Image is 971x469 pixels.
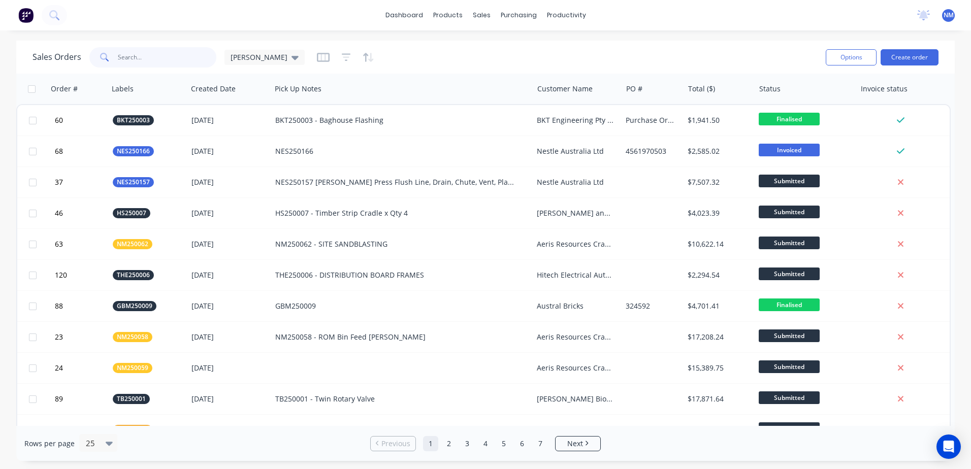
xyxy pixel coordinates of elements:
div: Aeris Resources Cracow Operations [537,239,613,249]
span: 23 [55,332,63,342]
div: Invoice status [861,84,908,94]
div: 4561970503 [626,146,676,156]
span: Submitted [759,237,820,249]
span: Submitted [759,267,820,280]
div: GBM250009 [275,301,516,311]
button: HS250007 [113,208,150,218]
div: Aeris Resources Cracow Operations [537,425,613,435]
button: NES250157 [113,177,154,187]
span: Next [567,439,583,449]
a: Page 7 [533,436,548,451]
div: $1,941.50 [688,115,747,125]
a: Page 4 [478,436,493,451]
div: THE250006 - DISTRIBUTION BOARD FRAMES [275,270,516,280]
a: Page 5 [496,436,511,451]
div: Order # [51,84,78,94]
div: Status [759,84,781,94]
a: Page 1 is your current page [423,436,438,451]
button: NM250059 [113,363,152,373]
a: Page 6 [514,436,530,451]
span: Finalised [759,298,820,311]
div: $15,389.75 [688,363,747,373]
div: [DATE] [191,332,267,342]
div: Labels [112,84,134,94]
span: 120 [55,270,67,280]
button: 23 [52,322,113,352]
span: 89 [55,394,63,404]
div: [DATE] [191,177,267,187]
div: [DATE] [191,363,267,373]
button: THE250006 [113,270,154,280]
button: 89 [52,384,113,414]
button: 24 [52,353,113,383]
div: products [428,8,468,23]
span: GBM250009 [117,301,152,311]
span: NM250059 [117,363,148,373]
span: Invoiced [759,144,820,156]
div: BKT250003 - Baghouse Flashing [275,115,516,125]
div: [PERSON_NAME] and Sons Timber Pty Ltd [537,208,613,218]
button: GBM250009 [113,301,156,311]
span: NM250062 [117,239,148,249]
div: [DATE] [191,270,267,280]
span: 46 [55,208,63,218]
div: Customer Name [537,84,593,94]
a: Previous page [371,439,415,449]
span: NES250166 [117,146,150,156]
span: NM250058 [117,332,148,342]
div: NES250166 [275,146,516,156]
div: $4,701.41 [688,301,747,311]
div: [DATE] [191,115,267,125]
button: 68 [52,136,113,166]
div: Aeris Resources Cracow Operations [537,332,613,342]
div: Created Date [191,84,236,94]
span: Submitted [759,422,820,435]
div: $17,208.24 [688,332,747,342]
span: 60 [55,115,63,125]
span: Submitted [759,391,820,404]
input: Search... [118,47,217,68]
a: Next page [556,439,600,449]
div: productivity [542,8,591,23]
button: 37 [52,167,113,197]
div: Nestle Australia Ltd [537,146,613,156]
button: 88 [52,291,113,321]
div: [DATE] [191,208,267,218]
span: 24 [55,363,63,373]
div: [DATE] [191,425,267,435]
button: Options [826,49,877,65]
div: $4,023.39 [688,208,747,218]
div: NM250062 - SITE SANDBLASTING [275,239,516,249]
div: TB250001 - Twin Rotary Valve [275,394,516,404]
button: 63 [52,229,113,259]
span: 127 [55,425,67,435]
a: Page 2 [441,436,457,451]
span: 68 [55,146,63,156]
div: $17,871.64 [688,394,747,404]
button: BKT250003 [113,115,154,125]
span: NM250066 [117,425,148,435]
div: 324592 [626,301,676,311]
div: $2,585.02 [688,146,747,156]
button: 120 [52,260,113,290]
span: NM [944,11,954,20]
div: [DATE] [191,301,267,311]
div: Hitech Electrical Automation Pty Ltd [537,270,613,280]
div: sales [468,8,496,23]
div: Total ($) [688,84,715,94]
button: Create order [881,49,938,65]
span: Submitted [759,360,820,373]
div: HS250007 - Timber Strip Cradle x Qty 4 [275,208,516,218]
div: Purchase Order No.: RHA08580 Quote No.: Q250001 [626,115,676,125]
img: Factory [18,8,34,23]
ul: Pagination [366,436,605,451]
span: Submitted [759,206,820,218]
span: NES250157 [117,177,150,187]
span: BKT250003 [117,115,150,125]
div: Open Intercom Messenger [936,434,961,459]
div: [DATE] [191,146,267,156]
div: NM250058 - ROM Bin Feed [PERSON_NAME] [275,332,516,342]
div: $621.07 [688,425,747,435]
button: NES250166 [113,146,154,156]
span: [PERSON_NAME] [231,52,287,62]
